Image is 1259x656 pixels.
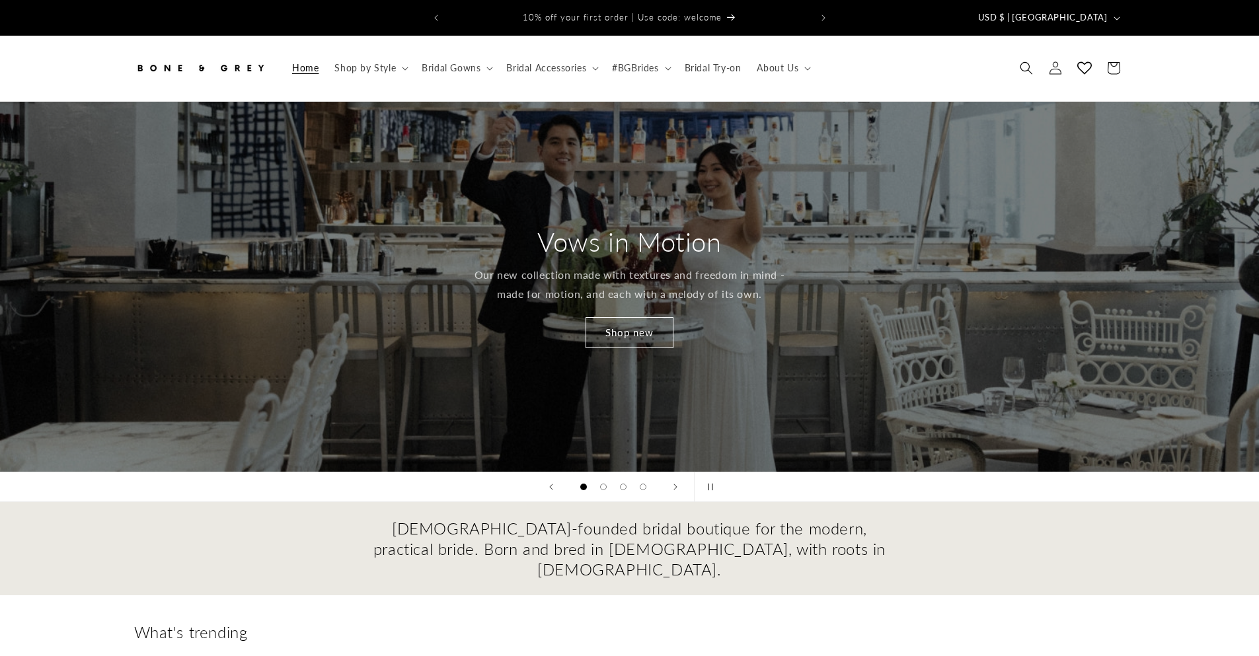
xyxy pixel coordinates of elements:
[661,472,690,501] button: Next slide
[134,54,266,83] img: Bone and Grey Bridal
[537,225,721,259] h2: Vows in Motion
[498,54,604,82] summary: Bridal Accessories
[685,62,742,74] span: Bridal Try-on
[970,5,1125,30] button: USD $ | [GEOGRAPHIC_DATA]
[574,477,593,497] button: Load slide 1 of 4
[537,472,566,501] button: Previous slide
[292,62,319,74] span: Home
[586,317,673,348] a: Shop new
[757,62,798,74] span: About Us
[414,54,498,82] summary: Bridal Gowns
[372,518,888,580] h2: [DEMOGRAPHIC_DATA]-founded bridal boutique for the modern, practical bride. Born and bred in [DEM...
[473,266,786,304] p: Our new collection made with textures and freedom in mind - made for motion, and each with a melo...
[422,62,480,74] span: Bridal Gowns
[978,11,1108,24] span: USD $ | [GEOGRAPHIC_DATA]
[694,472,723,501] button: Pause slideshow
[506,62,586,74] span: Bridal Accessories
[633,477,653,497] button: Load slide 4 of 4
[749,54,816,82] summary: About Us
[129,49,271,88] a: Bone and Grey Bridal
[134,622,1125,642] h2: What's trending
[284,54,326,82] a: Home
[422,5,451,30] button: Previous announcement
[612,62,658,74] span: #BGBrides
[523,12,722,22] span: 10% off your first order | Use code: welcome
[1012,54,1041,83] summary: Search
[809,5,838,30] button: Next announcement
[593,477,613,497] button: Load slide 2 of 4
[613,477,633,497] button: Load slide 3 of 4
[677,54,749,82] a: Bridal Try-on
[334,62,396,74] span: Shop by Style
[604,54,676,82] summary: #BGBrides
[326,54,414,82] summary: Shop by Style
